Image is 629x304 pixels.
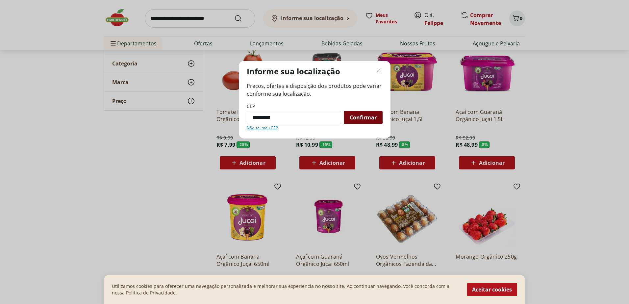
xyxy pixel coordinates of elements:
button: Confirmar [344,111,383,124]
button: Fechar modal de regionalização [375,66,383,74]
p: Informe sua localização [247,66,340,77]
button: Aceitar cookies [467,283,517,296]
span: Confirmar [350,115,377,120]
a: Não sei meu CEP [247,125,278,131]
p: Utilizamos cookies para oferecer uma navegação personalizada e melhorar sua experiencia no nosso ... [112,283,459,296]
span: Preços, ofertas e disposição dos produtos pode variar conforme sua localização. [247,82,383,98]
div: Modal de regionalização [239,61,390,139]
label: CEP [247,103,255,110]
